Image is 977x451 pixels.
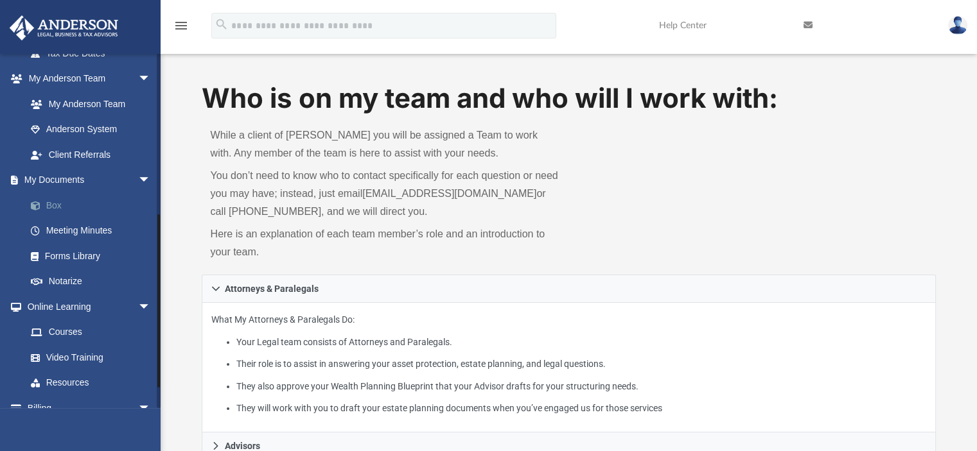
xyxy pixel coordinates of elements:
span: arrow_drop_down [138,294,164,320]
p: While a client of [PERSON_NAME] you will be assigned a Team to work with. Any member of the team ... [211,126,560,162]
a: Video Training [18,345,157,370]
a: Notarize [18,269,170,294]
a: Anderson System [18,117,164,142]
a: My Anderson Team [18,91,157,117]
span: arrow_drop_down [138,66,164,92]
i: search [215,17,229,31]
span: Advisors [225,441,260,450]
p: You don’t need to know who to contact specifically for each question or need you may have; instea... [211,167,560,221]
a: Meeting Minutes [18,218,170,244]
img: Anderson Advisors Platinum Portal [6,15,122,40]
a: Courses [18,319,164,345]
a: Forms Library [18,243,164,269]
i: menu [173,18,189,33]
a: Attorneys & Paralegals [202,275,937,303]
a: menu [173,24,189,33]
li: They will work with you to draft your estate planning documents when you’ve engaged us for those ... [236,400,927,416]
li: Your Legal team consists of Attorneys and Paralegals. [236,334,927,350]
img: User Pic [948,16,967,35]
a: Resources [18,370,164,396]
span: arrow_drop_down [138,167,164,194]
span: Attorneys & Paralegals [225,284,319,293]
a: My Anderson Teamarrow_drop_down [9,66,164,92]
h1: Who is on my team and who will I work with: [202,80,937,117]
span: arrow_drop_down [138,395,164,421]
a: Client Referrals [18,142,164,167]
li: Their role is to assist in answering your asset protection, estate planning, and legal questions. [236,356,927,372]
li: They also approve your Wealth Planning Blueprint that your Advisor drafts for your structuring ne... [236,379,927,395]
p: Here is an explanation of each team member’s role and an introduction to your team. [211,225,560,261]
a: My Documentsarrow_drop_down [9,167,170,193]
a: Box [18,192,170,218]
a: Online Learningarrow_drop_down [9,294,164,319]
a: [EMAIL_ADDRESS][DOMAIN_NAME] [362,188,536,199]
div: Attorneys & Paralegals [202,303,937,433]
a: Billingarrow_drop_down [9,395,170,421]
p: What My Attorneys & Paralegals Do: [211,312,927,416]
